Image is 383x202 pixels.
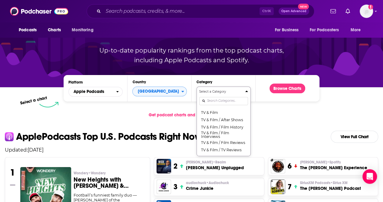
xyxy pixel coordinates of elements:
[157,180,171,194] img: Crime Junkie
[327,160,341,164] span: • Spotify
[149,112,228,118] span: Get podcast charts and rankings via API
[132,87,187,96] button: Countries
[270,24,306,36] button: open menu
[343,6,352,16] a: Show notifications dropdown
[362,169,377,184] div: Open Intercom Messenger
[10,5,68,17] img: Podchaser - Follow, Share and Rate Podcasts
[15,24,45,36] button: open menu
[157,159,171,173] img: Mick Unplugged
[186,180,229,185] span: audiochuck
[196,87,251,156] button: Categories
[199,97,248,105] input: Search Categories...
[72,26,93,34] span: Monitoring
[331,131,378,143] a: View Full Chart
[199,146,248,153] button: TV & Film / TV Reviews
[360,5,373,18] button: Show profile menu
[300,180,361,191] a: SiriusXM Podcasts•Sirius XMThe [PERSON_NAME] Podcast
[199,139,248,146] button: TV & Film / Film Reviews
[330,181,347,185] span: • Sirius XM
[269,84,305,93] button: Browse Charts
[199,123,248,131] button: TV & Film / Film History
[186,160,226,165] span: [PERSON_NAME]
[199,90,243,93] h4: Select a Category
[368,5,373,9] svg: Add a profile image
[199,131,248,139] button: TV & Film / Film Interviews
[300,160,367,171] a: [PERSON_NAME]•SpotifyThe [PERSON_NAME] Experience
[279,8,309,15] button: Open AdvancedNew
[10,167,15,178] h3: 1
[186,180,229,185] p: audiochuck • Audiochuck
[16,132,202,142] p: Apple Podcasts Top U.S. Podcasts Right Now
[74,171,145,176] p: Wondery • Wondery
[39,102,58,108] img: select arrow
[298,4,309,9] span: New
[68,87,123,97] button: open menu
[300,180,361,185] p: SiriusXM Podcasts • Sirius XM
[133,86,181,97] span: [GEOGRAPHIC_DATA]
[68,24,101,36] button: open menu
[360,5,373,18] span: Logged in as YiyanWang
[186,160,244,165] p: Mick Hunt • Realm
[5,132,14,141] img: apple Icon
[351,26,361,34] span: More
[68,87,123,97] h2: Platforms
[186,160,244,171] a: [PERSON_NAME]•Realm[PERSON_NAME] Unplugged
[87,46,296,65] p: Up-to-date popularity rankings from the top podcast charts, including Apple Podcasts and Spotify.
[103,6,259,16] input: Search podcasts, credits, & more...
[300,160,341,165] span: [PERSON_NAME]
[74,171,145,193] a: Wondery•WonderyNew Heights with [PERSON_NAME] & [PERSON_NAME]
[328,6,338,16] a: Show notifications dropdown
[74,171,106,176] span: Wondery
[306,24,348,36] button: open menu
[259,7,274,15] span: Ctrl K
[74,177,145,189] h3: New Heights with [PERSON_NAME] & [PERSON_NAME]
[271,180,285,194] img: The Mel Robbins Podcast
[310,26,339,34] span: For Podcasters
[213,160,226,164] span: • Realm
[186,165,244,171] h3: [PERSON_NAME] Unplugged
[20,95,48,106] p: Select a chart
[44,24,64,36] a: Charts
[288,162,292,171] h3: 6
[199,116,248,123] button: TV & Film / After Shows
[87,4,314,18] div: Search podcasts, credits, & more...
[74,90,104,94] span: Apple Podcasts
[300,165,367,171] h3: The [PERSON_NAME] Experience
[186,180,229,191] a: audiochuck•AudiochuckCrime Junkie
[288,182,292,191] h3: 7
[300,160,367,165] p: Joe Rogan • Spotify
[199,109,248,116] button: TV & Film
[173,162,177,171] h3: 2
[19,26,37,34] span: Podcasts
[186,185,229,191] h3: Crime Junkie
[76,6,307,45] p: Podcast Charts & Rankings
[144,108,239,122] a: Get podcast charts and rankings via API
[300,185,361,191] h3: The [PERSON_NAME] Podcast
[88,171,106,175] span: • Wondery
[300,180,347,185] span: SiriusXM Podcasts
[275,26,299,34] span: For Business
[48,26,61,34] span: Charts
[206,181,229,185] span: • Audiochuck
[360,5,373,18] img: User Profile
[271,159,285,173] img: The Joe Rogan Experience
[346,24,368,36] button: open menu
[173,182,177,191] h3: 3
[281,10,306,13] span: Open Advanced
